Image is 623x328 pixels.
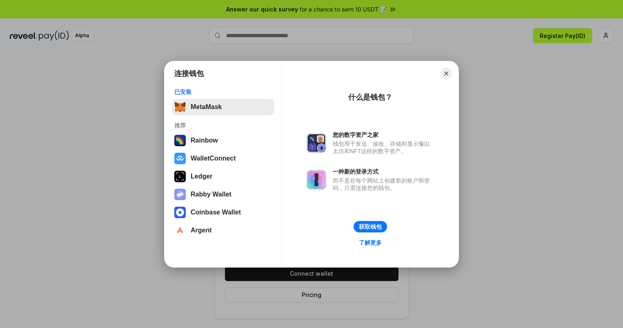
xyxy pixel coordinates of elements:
img: svg+xml,%3Csvg%20xmlns%3D%22http%3A%2F%2Fwww.w3.org%2F2000%2Fsvg%22%20fill%3D%22none%22%20viewBox... [307,170,326,190]
img: svg+xml,%3Csvg%20xmlns%3D%22http%3A%2F%2Fwww.w3.org%2F2000%2Fsvg%22%20width%3D%2228%22%20height%3... [174,171,186,182]
button: Argent [172,222,274,239]
button: Close [441,68,452,79]
div: 钱包用于发送、接收、存储和显示像以太坊和NFT这样的数字资产。 [333,140,434,155]
div: 一种新的登录方式 [333,168,434,175]
div: 了解更多 [359,239,382,246]
img: svg+xml,%3Csvg%20xmlns%3D%22http%3A%2F%2Fwww.w3.org%2F2000%2Fsvg%22%20fill%3D%22none%22%20viewBox... [174,189,186,200]
div: WalletConnect [191,155,236,162]
img: svg+xml,%3Csvg%20xmlns%3D%22http%3A%2F%2Fwww.w3.org%2F2000%2Fsvg%22%20fill%3D%22none%22%20viewBox... [307,133,326,153]
button: Rabby Wallet [172,186,274,203]
div: 获取钱包 [359,223,382,230]
button: Coinbase Wallet [172,204,274,221]
div: Ledger [191,173,212,180]
img: svg+xml,%3Csvg%20width%3D%2228%22%20height%3D%2228%22%20viewBox%3D%220%200%2028%2028%22%20fill%3D... [174,225,186,236]
div: Coinbase Wallet [191,209,241,216]
button: Rainbow [172,132,274,149]
img: svg+xml,%3Csvg%20fill%3D%22none%22%20height%3D%2233%22%20viewBox%3D%220%200%2035%2033%22%20width%... [174,101,186,113]
button: 获取钱包 [354,221,387,232]
button: WalletConnect [172,150,274,167]
a: 了解更多 [354,237,387,248]
div: Rainbow [191,137,218,144]
img: svg+xml,%3Csvg%20width%3D%2228%22%20height%3D%2228%22%20viewBox%3D%220%200%2028%2028%22%20fill%3D... [174,207,186,218]
button: MetaMask [172,99,274,115]
div: 推荐 [174,122,272,129]
div: Argent [191,227,212,234]
h1: 连接钱包 [174,69,204,78]
img: svg+xml,%3Csvg%20width%3D%22120%22%20height%3D%22120%22%20viewBox%3D%220%200%20120%20120%22%20fil... [174,135,186,146]
div: 什么是钱包？ [348,92,392,102]
div: MetaMask [191,103,222,111]
div: 已安装 [174,88,272,96]
button: Ledger [172,168,274,185]
div: 而不是在每个网站上创建新的账户和密码，只需连接您的钱包。 [333,177,434,192]
div: 您的数字资产之家 [333,131,434,138]
div: Rabby Wallet [191,191,231,198]
img: svg+xml,%3Csvg%20width%3D%2228%22%20height%3D%2228%22%20viewBox%3D%220%200%2028%2028%22%20fill%3D... [174,153,186,164]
